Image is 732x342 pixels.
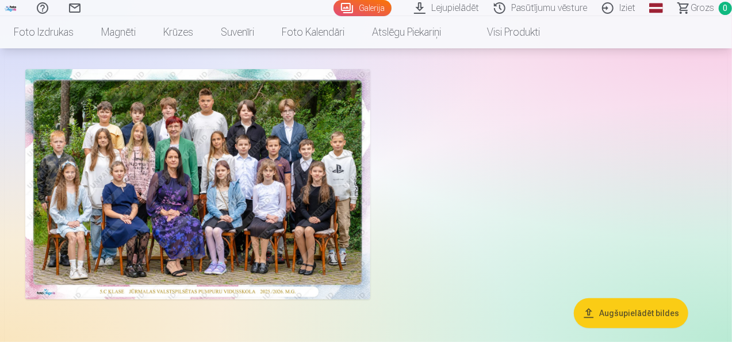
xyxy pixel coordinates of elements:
[574,298,688,328] button: Augšupielādēt bildes
[87,16,150,48] a: Magnēti
[358,16,455,48] a: Atslēgu piekariņi
[691,1,714,15] span: Grozs
[150,16,207,48] a: Krūzes
[455,16,554,48] a: Visi produkti
[719,2,732,15] span: 0
[268,16,358,48] a: Foto kalendāri
[5,5,17,12] img: /fa3
[207,16,268,48] a: Suvenīri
